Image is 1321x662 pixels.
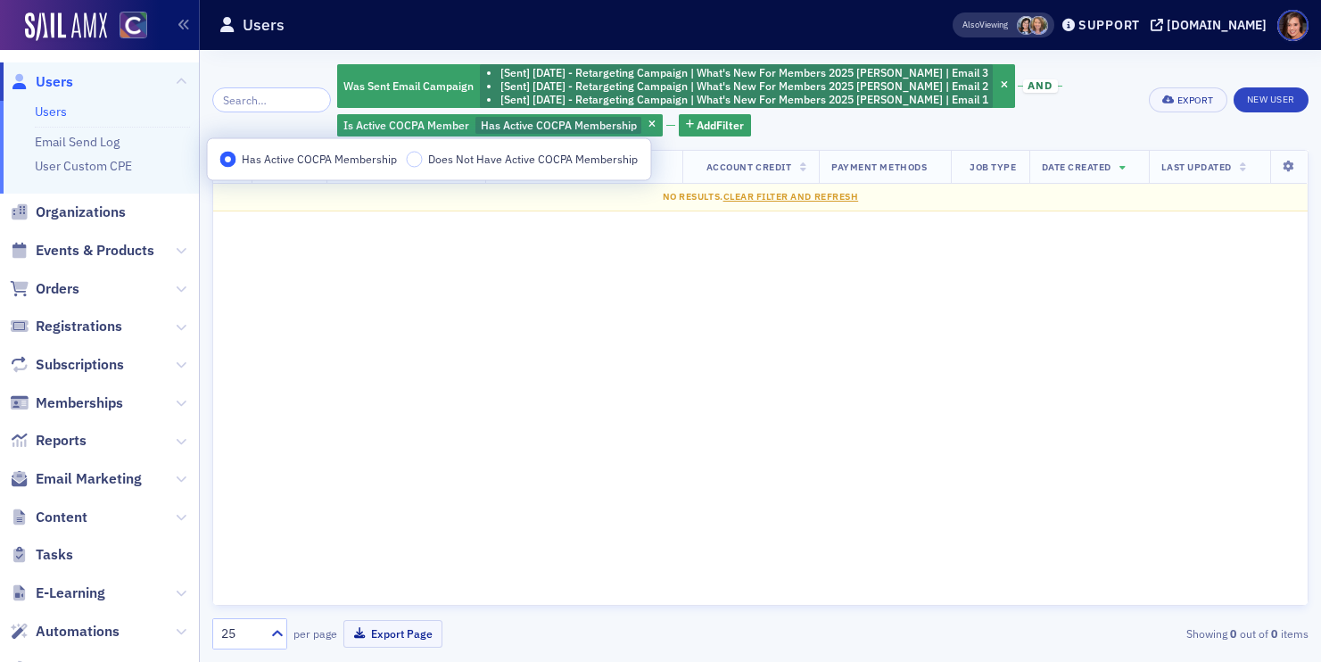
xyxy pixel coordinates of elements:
span: Profile [1277,10,1309,41]
span: Users [36,72,73,92]
a: Events & Products [10,241,154,261]
span: Orders [36,279,79,299]
button: Export [1149,87,1226,112]
a: Registrations [10,317,122,336]
a: Orders [10,279,79,299]
span: Reports [36,431,87,451]
span: Last Updated [1161,161,1231,173]
div: 25 [221,625,260,643]
span: Job Type [970,161,1016,173]
button: [DOMAIN_NAME] [1151,19,1273,31]
a: Users [35,103,67,120]
span: Viewing [962,19,1008,31]
a: E-Learning [10,583,105,603]
span: Does Not Have Active COCPA Membership [428,152,638,166]
span: Tasks [36,545,73,565]
input: Search… [212,87,331,112]
div: No results. [226,190,1295,204]
span: Subscriptions [36,355,124,375]
span: Automations [36,622,120,641]
a: Users [10,72,73,92]
button: and [1018,79,1062,94]
span: Account Credit [706,161,791,173]
span: Is Active COCPA Member [343,118,469,132]
span: Registrations [36,317,122,336]
input: Has Active COCPA Membership [220,152,236,168]
strong: 0 [1268,625,1281,641]
button: AddFilter [679,114,752,137]
a: Content [10,508,87,527]
a: User Custom CPE [35,158,132,174]
input: Does Not Have Active COCPA Membership [407,152,423,168]
div: Export [1177,95,1214,105]
a: Reports [10,431,87,451]
span: Email Marketing [36,469,142,489]
div: [DOMAIN_NAME] [1167,17,1267,33]
a: New User [1234,87,1309,112]
a: Memberships [10,393,123,413]
span: Clear Filter and Refresh [723,190,859,203]
span: Add Filter [697,117,744,133]
button: Export Page [343,620,442,648]
a: Subscriptions [10,355,124,375]
h1: Users [243,14,285,36]
li: [Sent] [DATE] - Retargeting Campaign | What's New For Members 2025 [PERSON_NAME] | Email 1 [500,93,988,106]
span: Organizations [36,203,126,222]
li: [Sent] [DATE] - Retargeting Campaign | What's New For Members 2025 [PERSON_NAME] | Email 3 [500,66,988,79]
div: Has Active COCPA Membership [337,114,663,137]
label: per page [293,625,337,641]
span: Date Created [1042,161,1111,173]
strong: 0 [1227,625,1240,641]
span: Content [36,508,87,527]
div: Also [962,19,979,30]
span: E-Learning [36,583,105,603]
span: Has Active COCPA Membership [481,118,637,132]
span: Memberships [36,393,123,413]
span: Events & Products [36,241,154,261]
div: Support [1078,17,1140,33]
a: Automations [10,622,120,641]
span: and [1023,79,1058,94]
img: SailAMX [120,12,147,39]
div: Showing out of items [955,625,1309,641]
span: Has Active COCPA Membership [242,152,397,166]
span: Kelli Davis [1029,16,1048,35]
a: View Homepage [107,12,147,42]
a: Tasks [10,545,73,565]
span: Payment Methods [831,161,927,173]
a: Organizations [10,203,126,222]
span: Was Sent Email Campaign [343,79,474,93]
img: SailAMX [25,12,107,41]
a: Email Send Log [35,134,120,150]
li: [Sent] [DATE] - Retargeting Campaign | What's New For Members 2025 [PERSON_NAME] | Email 2 [500,79,988,93]
span: Stacy Svendsen [1017,16,1036,35]
a: Email Marketing [10,469,142,489]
